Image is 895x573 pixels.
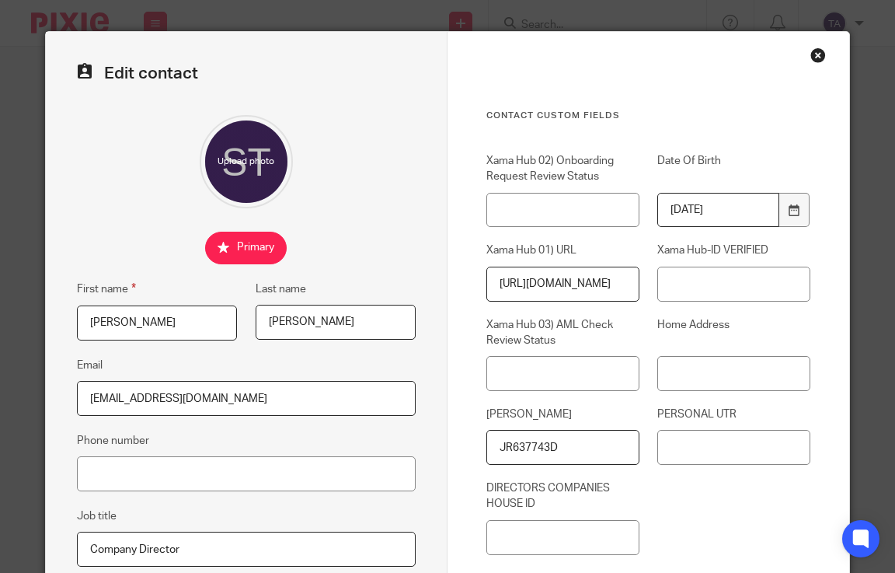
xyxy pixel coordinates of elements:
label: Email [77,358,103,373]
label: Xama Hub 03) AML Check Review Status [486,317,639,349]
label: First name [77,280,136,298]
h2: Edit contact [77,63,416,84]
label: Last name [256,281,306,297]
label: Xama Hub 01) URL [486,243,639,258]
label: PERSONAL UTR [657,407,810,422]
label: Date Of Birth [657,153,810,185]
label: Xama Hub-ID VERIFIED [657,243,810,258]
h3: Contact Custom fields [486,110,810,122]
input: YYYY-MM-DD [657,193,779,228]
label: Xama Hub 02) Onboarding Request Review Status [486,153,639,185]
label: [PERSON_NAME] [486,407,639,422]
label: Phone number [77,433,149,449]
label: DIRECTORS COMPANIES HOUSE ID [486,480,639,512]
label: Home Address [657,317,810,349]
label: Job title [77,508,117,524]
div: Close this dialog window [810,47,826,63]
